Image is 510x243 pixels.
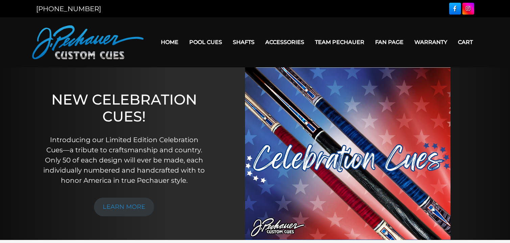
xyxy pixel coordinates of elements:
[42,91,207,125] h1: NEW CELEBRATION CUES!
[227,34,260,51] a: Shafts
[310,34,370,51] a: Team Pechauer
[370,34,409,51] a: Fan Page
[155,34,184,51] a: Home
[260,34,310,51] a: Accessories
[32,25,144,59] img: Pechauer Custom Cues
[36,5,101,13] a: [PHONE_NUMBER]
[453,34,478,51] a: Cart
[409,34,453,51] a: Warranty
[184,34,227,51] a: Pool Cues
[94,198,154,216] a: LEARN MORE
[42,135,207,185] p: Introducing our Limited Edition Celebration Cues—a tribute to craftsmanship and country. Only 50 ...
